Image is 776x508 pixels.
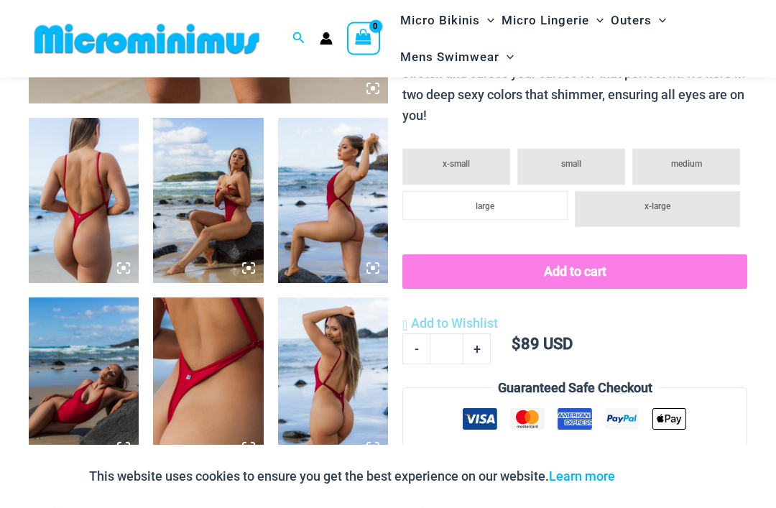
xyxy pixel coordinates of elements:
[278,119,388,284] img: Thunder Burnt Red 8931 One piece
[492,378,658,400] legend: Guaranteed Safe Checkout
[402,255,747,290] button: Add to cart
[443,160,470,170] span: x-small
[645,202,670,212] span: x-large
[153,298,263,463] img: Thunder Burnt Red 8931 One piece
[652,2,666,39] span: Menu Toggle
[402,334,430,364] a: -
[575,192,740,228] li: x-large
[29,119,139,284] img: Thunder Burnt Red 8931 One piece
[502,2,589,39] span: Micro Lingerie
[671,160,702,170] span: medium
[278,298,388,463] img: Thunder Burnt Red 8931 One piece
[402,192,568,221] li: large
[498,2,607,39] a: Micro LingerieMenu ToggleMenu Toggle
[476,202,494,212] span: large
[611,2,652,39] span: Outers
[402,313,498,335] a: Add to Wishlist
[517,149,625,185] li: small
[402,149,510,185] li: x-small
[89,466,615,487] p: This website uses cookies to ensure you get the best experience on our website.
[561,160,581,170] span: small
[347,22,380,55] a: View Shopping Cart, empty
[463,334,491,364] a: +
[632,149,740,185] li: medium
[626,459,687,494] button: Accept
[400,39,499,75] span: Mens Swimwear
[400,2,480,39] span: Micro Bikinis
[320,32,333,45] a: Account icon link
[607,2,670,39] a: OutersMenu ToggleMenu Toggle
[480,2,494,39] span: Menu Toggle
[397,2,498,39] a: Micro BikinisMenu ToggleMenu Toggle
[29,23,265,55] img: MM SHOP LOGO FLAT
[411,316,498,331] span: Add to Wishlist
[292,30,305,48] a: Search icon link
[499,39,514,75] span: Menu Toggle
[512,336,573,354] bdi: 89 USD
[512,336,521,354] span: $
[397,39,517,75] a: Mens SwimwearMenu ToggleMenu Toggle
[549,468,615,484] a: Learn more
[29,298,139,463] img: Thunder Burnt Red 8931 One piece
[430,334,463,364] input: Product quantity
[153,119,263,284] img: Thunder Burnt Red 8931 One piece
[589,2,604,39] span: Menu Toggle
